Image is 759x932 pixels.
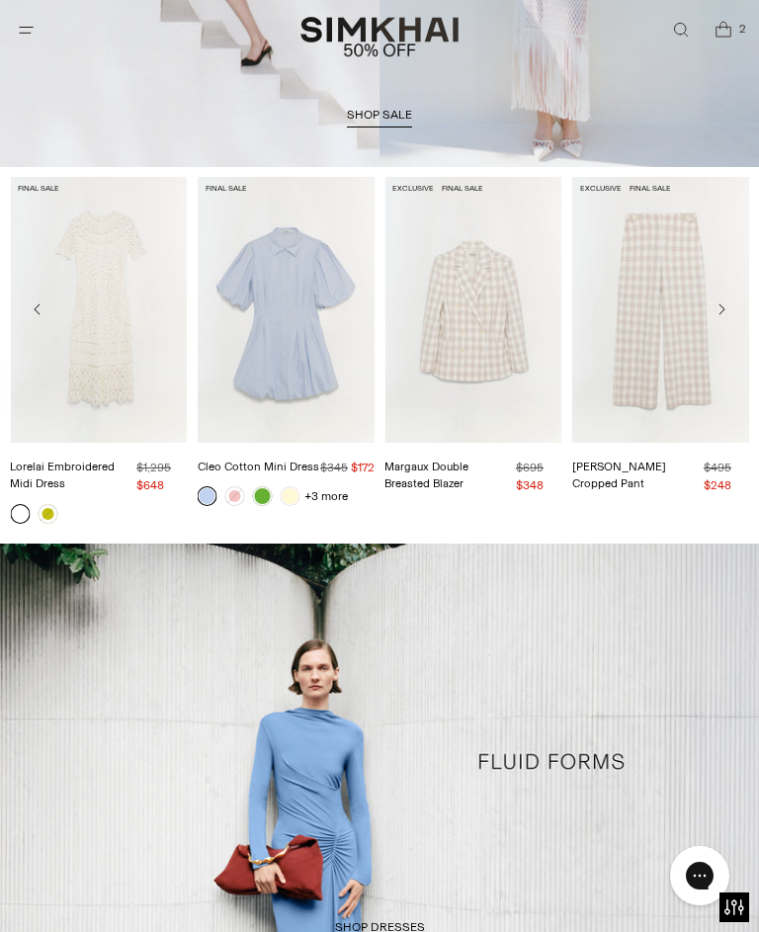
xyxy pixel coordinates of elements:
[347,108,412,122] span: shop sale
[384,460,468,490] a: Margaux Double Breasted Blazer
[516,478,544,492] span: $348
[347,108,412,127] a: shop sale
[660,839,739,912] iframe: Gorgias live chat messenger
[320,461,348,474] s: $345
[703,10,743,50] a: Open cart modal
[384,177,562,443] img: Margaux Double Breasted Blazer
[304,482,348,510] a: +3 more
[704,461,731,474] s: $495
[198,460,319,473] a: Cleo Cotton Mini Dress
[572,177,750,443] img: Kennedy Cropped Pant
[660,10,701,50] a: Open search modal
[351,461,375,474] span: $172
[10,460,115,490] a: Lorelai Embroidered Midi Dress
[16,857,199,916] iframe: Sign Up via Text for Offers
[733,20,751,38] span: 2
[198,177,376,443] img: Cleo Cotton Mini Dress
[704,478,731,492] span: $248
[10,177,188,443] img: Lorelai Embroidered Midi Dress
[572,460,666,490] a: [PERSON_NAME] Cropped Pant
[136,461,171,474] s: $1,295
[704,292,739,327] button: Move to next carousel slide
[516,461,544,474] s: $695
[300,16,459,44] a: SIMKHAI
[20,292,55,327] button: Move to previous carousel slide
[6,10,46,50] button: Open menu modal
[136,478,164,492] span: $648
